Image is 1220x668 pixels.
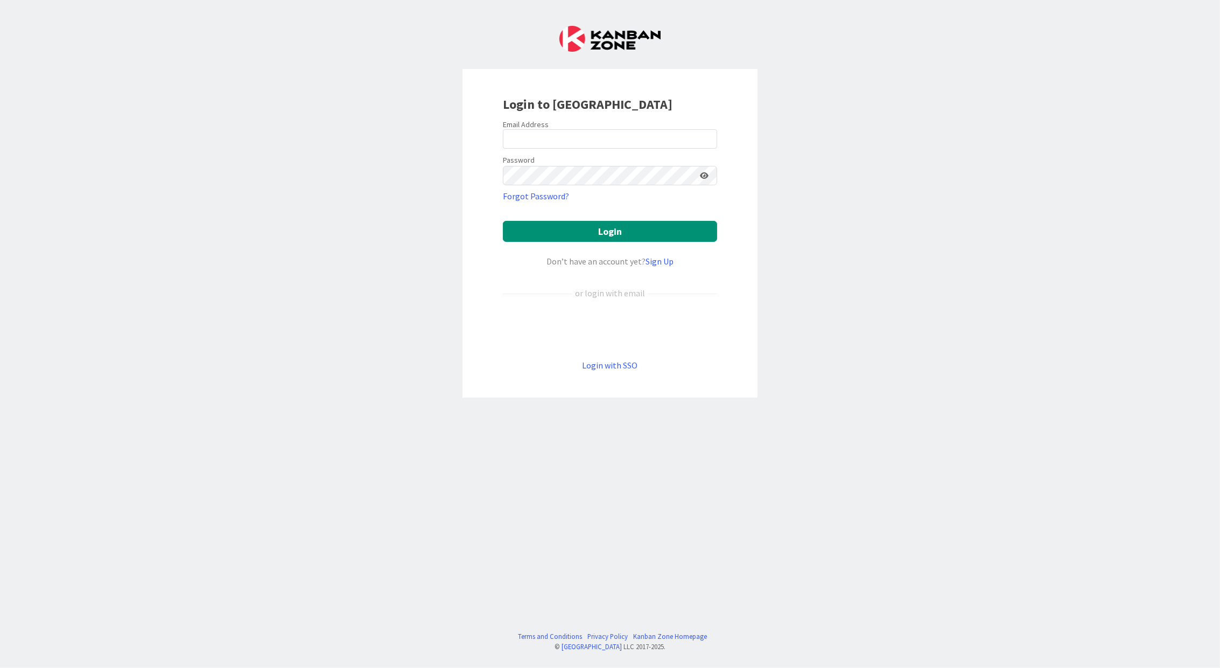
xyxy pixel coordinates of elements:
div: or login with email [572,287,648,300]
label: Email Address [503,120,549,129]
a: Kanban Zone Homepage [634,631,707,642]
a: Privacy Policy [588,631,628,642]
button: Login [503,221,717,242]
a: Sign Up [646,256,674,267]
label: Password [503,155,535,166]
a: Terms and Conditions [518,631,583,642]
img: Kanban Zone [559,26,661,52]
div: © LLC 2017- 2025 . [513,642,707,652]
iframe: Sign in with Google Button [497,317,723,341]
a: [GEOGRAPHIC_DATA] [562,642,622,651]
div: Don’t have an account yet? [503,255,717,268]
a: Login with SSO [583,360,638,371]
a: Forgot Password? [503,190,569,203]
b: Login to [GEOGRAPHIC_DATA] [503,96,672,113]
